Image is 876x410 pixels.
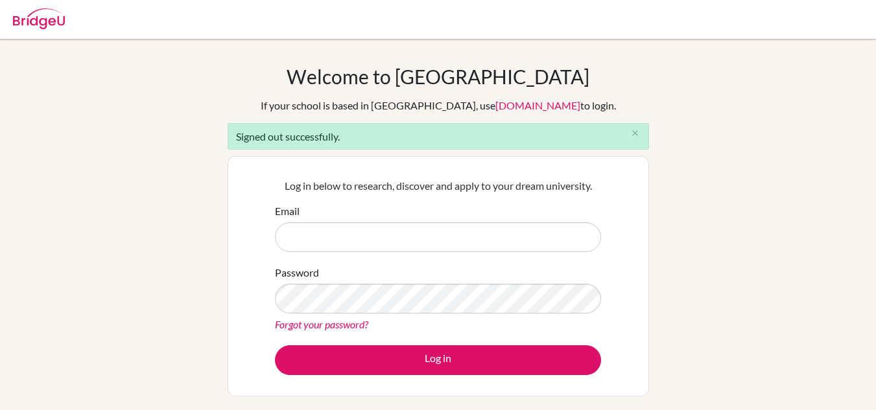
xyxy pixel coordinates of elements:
[275,345,601,375] button: Log in
[275,265,319,280] label: Password
[287,65,589,88] h1: Welcome to [GEOGRAPHIC_DATA]
[495,99,580,111] a: [DOMAIN_NAME]
[13,8,65,29] img: Bridge-U
[275,203,300,219] label: Email
[261,98,616,113] div: If your school is based in [GEOGRAPHIC_DATA], use to login.
[275,178,601,194] p: Log in below to research, discover and apply to your dream university.
[228,123,649,150] div: Signed out successfully.
[275,318,368,330] a: Forgot your password?
[622,124,648,143] button: Close
[630,128,640,138] i: close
